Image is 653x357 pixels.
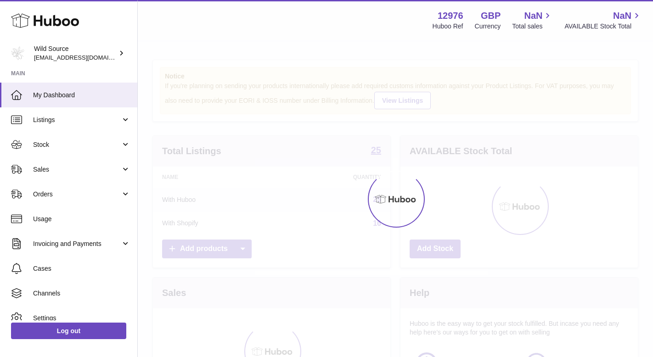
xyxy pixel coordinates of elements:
a: Log out [11,323,126,339]
span: NaN [613,10,631,22]
span: My Dashboard [33,91,130,100]
span: Settings [33,314,130,323]
span: NaN [524,10,542,22]
span: Usage [33,215,130,223]
span: Channels [33,289,130,298]
a: NaN AVAILABLE Stock Total [564,10,642,31]
span: Invoicing and Payments [33,240,121,248]
a: NaN Total sales [512,10,553,31]
span: AVAILABLE Stock Total [564,22,642,31]
span: Orders [33,190,121,199]
img: internalAdmin-12976@internal.huboo.com [11,46,25,60]
div: Huboo Ref [433,22,463,31]
span: Sales [33,165,121,174]
span: Cases [33,264,130,273]
strong: 12976 [438,10,463,22]
span: [EMAIL_ADDRESS][DOMAIN_NAME] [34,54,135,61]
span: Total sales [512,22,553,31]
div: Currency [475,22,501,31]
span: Stock [33,140,121,149]
strong: GBP [481,10,501,22]
span: Listings [33,116,121,124]
div: Wild Source [34,45,117,62]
